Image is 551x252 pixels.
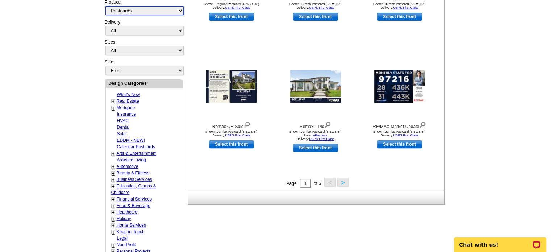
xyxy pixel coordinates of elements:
[112,170,115,176] a: +
[192,130,271,137] div: Shown: Jumbo Postcard (5.5 x 8.5") Delivery:
[243,120,250,128] img: view design details
[112,177,115,183] a: +
[225,6,250,9] a: USPS First Class
[117,203,150,208] a: Food & Beverage
[106,80,183,87] div: Design Categories
[117,164,138,169] a: Automotive
[290,70,341,103] img: Remax 1 Pic
[192,120,271,130] div: Remax QR Sold
[112,242,115,248] a: +
[276,120,355,130] div: Remax 1 Pic
[112,151,115,157] a: +
[419,120,426,128] img: view design details
[377,13,422,21] a: use this design
[117,131,127,136] a: Solar
[309,6,334,9] a: USPS First Class
[314,181,321,186] span: of 6
[117,223,146,228] a: Home Services
[117,138,145,143] a: EDDM - NEW!
[206,70,257,103] img: Remax QR Sold
[286,181,296,186] span: Page
[117,197,152,202] a: Financial Services
[393,133,418,137] a: USPS First Class
[293,13,338,21] a: use this design
[324,120,331,128] img: view design details
[293,144,338,152] a: use this design
[449,229,551,252] iframe: LiveChat chat widget
[117,242,136,247] a: Non-Profit
[360,130,439,137] div: Shown: Jumbo Postcard (5.5 x 8.5") Delivery:
[112,216,115,222] a: +
[377,140,422,148] a: use this design
[111,183,156,195] a: Education, Camps & Childcare
[112,105,115,111] a: +
[276,130,355,141] div: Shown: Jumbo Postcard (5.5 x 8.5") Delivery:
[117,92,140,97] a: What's New
[117,112,136,117] a: Insurance
[117,216,131,221] a: Holiday
[209,13,254,21] a: use this design
[112,223,115,228] a: +
[105,59,183,76] div: Side:
[374,70,425,103] img: RE/MAX Market Update
[313,133,327,137] a: other size
[105,19,183,39] div: Delivery:
[209,140,254,148] a: use this design
[360,2,439,9] div: Shown: Jumbo Postcard (5.5 x 8.5") Delivery:
[192,2,271,9] div: Shown: Regular Postcard (4.25 x 5.6") Delivery:
[112,203,115,209] a: +
[309,137,334,141] a: USPS First Class
[117,170,150,175] a: Beauty & Fitness
[117,236,128,241] a: Legal
[337,178,349,187] button: >
[393,6,418,9] a: USPS First Class
[303,133,327,137] span: Also in
[117,105,135,110] a: Mortgage
[117,157,146,162] a: Assisted Living
[117,229,145,234] a: Keep-in-Touch
[117,144,155,149] a: Calendar Postcards
[105,39,183,59] div: Sizes:
[117,177,152,182] a: Business Services
[112,229,115,235] a: +
[112,197,115,202] a: +
[112,183,115,189] a: +
[276,2,355,9] div: Shown: Jumbo Postcard (5.5 x 8.5") Delivery:
[117,210,138,215] a: Healthcare
[112,210,115,215] a: +
[324,178,336,187] button: <
[225,133,250,137] a: USPS First Class
[117,151,157,156] a: Arts & Entertainment
[117,118,129,123] a: HVAC
[117,125,130,130] a: Dental
[360,120,439,130] div: RE/MAX Market Update
[112,164,115,170] a: +
[117,99,139,104] a: Real Estate
[112,99,115,104] a: +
